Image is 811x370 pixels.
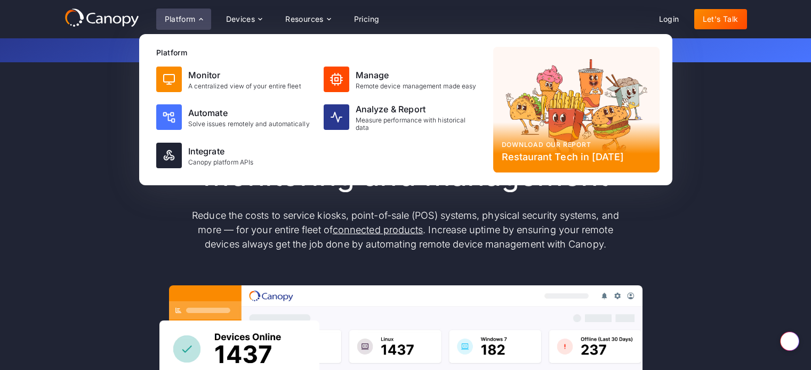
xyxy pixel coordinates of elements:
[218,9,271,30] div: Devices
[285,15,324,23] div: Resources
[152,98,317,136] a: AutomateSolve issues remotely and automatically
[152,138,317,172] a: IntegrateCanopy platform APIs
[188,69,301,81] div: Monitor
[188,106,310,119] div: Automate
[356,103,480,116] div: Analyze & Report
[188,159,254,166] div: Canopy platform APIs
[188,145,254,158] div: Integrate
[188,120,310,128] div: Solve issues remotely and automatically
[188,83,301,90] div: A centralized view of your entire fleet
[346,9,388,29] a: Pricing
[502,140,651,150] div: Download our report
[356,69,477,81] div: Manage
[356,117,480,132] div: Measure performance with historical data
[651,9,688,29] a: Login
[502,150,651,164] div: Restaurant Tech in [DATE]
[156,9,211,30] div: Platform
[319,98,485,136] a: Analyze & ReportMeasure performance with historical data
[156,47,485,58] div: Platform
[226,15,255,23] div: Devices
[356,83,477,90] div: Remote device management made easy
[182,208,630,251] p: Reduce the costs to service kiosks, point-of-sale (POS) systems, physical security systems, and m...
[152,62,317,96] a: MonitorA centralized view of your entire fleet
[694,9,747,29] a: Let's Talk
[319,62,485,96] a: ManageRemote device management made easy
[139,34,672,185] nav: Platform
[277,9,339,30] div: Resources
[333,224,423,235] a: connected products
[165,15,196,23] div: Platform
[493,47,660,172] a: Download our reportRestaurant Tech in [DATE]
